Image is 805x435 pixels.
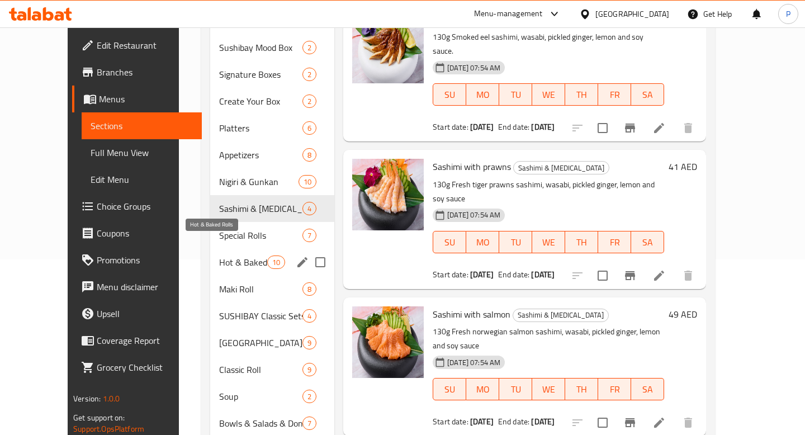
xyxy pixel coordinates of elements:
div: items [302,148,316,162]
span: 4 [303,311,316,321]
span: Edit Menu [91,173,193,186]
div: SUSHIBAY Classic Sets4 [210,302,334,329]
h6: 49 AED [669,306,697,322]
span: Promotions [97,253,193,267]
div: items [302,68,316,81]
span: Coverage Report [97,334,193,347]
span: SU [438,87,462,103]
button: TU [499,231,532,253]
span: Get support on: [73,410,125,425]
button: FR [598,378,631,400]
button: WE [532,378,565,400]
span: Bowls & Salads & Donburi [219,417,302,430]
span: 7 [303,418,316,429]
div: Soup2 [210,383,334,410]
span: Appetizers [219,148,302,162]
span: Classic Roll [219,363,302,376]
span: End date: [498,120,529,134]
div: items [267,256,285,269]
span: [GEOGRAPHIC_DATA] & [US_STATE] Roll [219,336,302,349]
p: 130g Fresh tiger prawns sashimi, wasabi, pickled ginger, lemon and soy sauce [433,178,664,206]
button: FR [598,83,631,106]
button: Branch-specific-item [617,115,643,141]
button: FR [598,231,631,253]
img: Sashimi with eel [352,12,424,83]
b: [DATE] [470,120,494,134]
button: MO [466,231,499,253]
span: MO [471,87,495,103]
span: Coupons [97,226,193,240]
span: 10 [268,257,285,268]
span: SU [438,234,462,250]
span: Select to update [591,411,614,434]
div: Sashimi & [MEDICAL_DATA]4 [210,195,334,222]
span: Sashimi with salmon [433,306,510,323]
span: 2 [303,69,316,80]
span: SUSHIBAY Classic Sets [219,309,302,323]
button: SU [433,83,466,106]
img: Sashimi with salmon [352,306,424,378]
b: [DATE] [531,267,555,282]
button: WE [532,231,565,253]
span: [DATE] 07:54 AM [443,357,505,368]
a: Edit menu item [652,269,666,282]
span: Sushibay Mood Box [219,41,302,54]
span: Platters [219,121,302,135]
button: delete [675,262,702,289]
div: Maki Roll [219,282,302,296]
span: 2 [303,391,316,402]
b: [DATE] [470,267,494,282]
a: Sections [82,112,202,139]
span: Start date: [433,267,468,282]
span: Branches [97,65,193,79]
div: items [302,94,316,108]
div: items [302,121,316,135]
span: 4 [303,204,316,214]
a: Branches [72,59,202,86]
span: FR [603,234,627,250]
div: Nigiri & Gunkan [219,175,298,188]
span: Start date: [433,414,468,429]
span: 8 [303,284,316,295]
div: [GEOGRAPHIC_DATA] [595,8,669,20]
div: Special Rolls7 [210,222,334,249]
span: MO [471,381,495,398]
span: Hot & Baked Rolls [219,256,267,269]
button: TU [499,83,532,106]
a: Upsell [72,300,202,327]
span: Version: [73,391,101,406]
span: MO [471,234,495,250]
button: SU [433,231,466,253]
button: SA [631,378,664,400]
div: Nigiri & Gunkan10 [210,168,334,195]
span: TU [504,234,528,250]
span: WE [537,381,561,398]
a: Edit Menu [82,166,202,193]
span: Select to update [591,264,614,287]
div: Special Rolls [219,229,302,242]
div: Sashimi & Tartar [513,161,609,174]
span: TU [504,87,528,103]
span: Upsell [97,307,193,320]
a: Edit menu item [652,416,666,429]
span: Start date: [433,120,468,134]
button: MO [466,378,499,400]
span: Soup [219,390,302,403]
span: Sashimi & [MEDICAL_DATA] [219,202,302,215]
span: TH [570,234,594,250]
span: Menus [99,92,193,106]
div: Hot & Baked Rolls10edit [210,249,334,276]
span: 10 [299,177,316,187]
span: FR [603,381,627,398]
div: Classic Roll9 [210,356,334,383]
span: 8 [303,150,316,160]
div: Sashimi & Tartar [513,309,609,322]
button: SA [631,231,664,253]
b: [DATE] [470,414,494,429]
span: End date: [498,414,529,429]
span: 2 [303,96,316,107]
button: TH [565,378,598,400]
